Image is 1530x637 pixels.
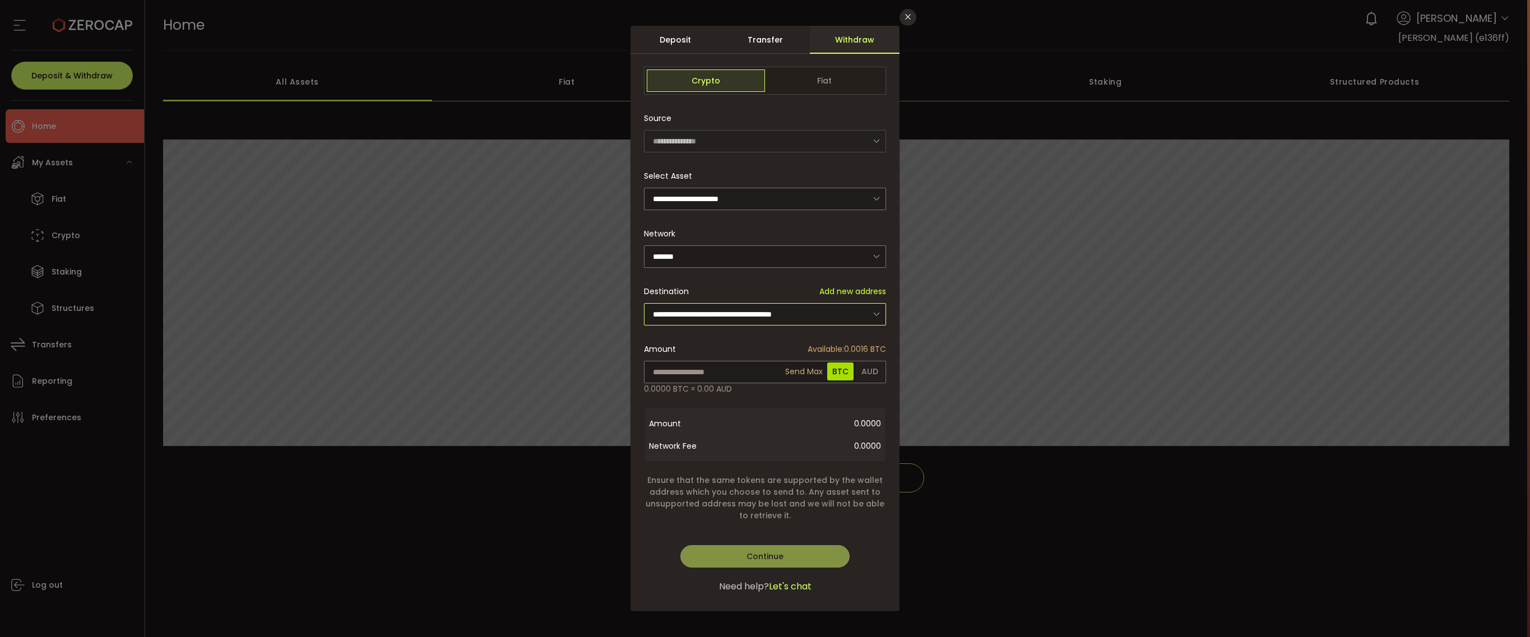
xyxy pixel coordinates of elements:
[1474,583,1530,637] iframe: Chat Widget
[856,362,883,380] span: AUD
[644,475,886,522] span: Ensure that the same tokens are supported by the wallet address which you choose to send to. Any ...
[719,580,769,593] span: Need help?
[630,26,900,611] div: dialog
[819,286,886,297] span: Add new address
[649,435,739,457] span: Network Fee
[810,26,900,54] div: Withdraw
[644,107,671,129] span: Source
[900,9,916,26] button: Close
[720,26,810,54] div: Transfer
[644,170,699,182] label: Select Asset
[644,383,732,395] span: 0.0000 BTC ≈ 0.00 AUD
[649,412,739,435] span: Amount
[680,545,850,568] button: Continue
[783,360,824,383] span: Send Max
[739,412,881,435] span: 0.0000
[630,26,720,54] div: Deposit
[739,435,881,457] span: 0.0000
[769,580,812,593] span: Let's chat
[644,343,676,355] span: Amount
[644,228,682,239] label: Network
[644,286,689,297] span: Destination
[765,69,883,92] span: Fiat
[808,343,844,355] span: Available:
[827,362,854,380] span: BTC
[647,69,765,92] span: Crypto
[808,343,886,355] span: 0.0016 BTC
[747,551,783,562] span: Continue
